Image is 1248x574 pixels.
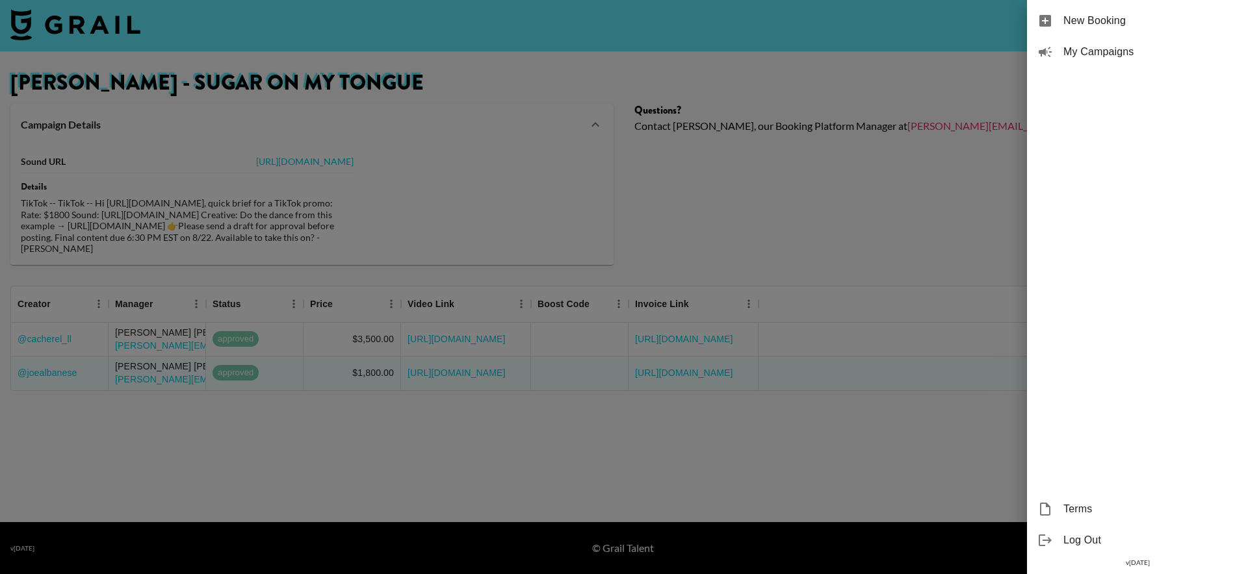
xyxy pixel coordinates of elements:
div: v [DATE] [1027,556,1248,569]
div: My Campaigns [1027,36,1248,68]
span: Log Out [1063,532,1238,548]
span: My Campaigns [1063,44,1238,60]
span: New Booking [1063,13,1238,29]
span: Terms [1063,501,1238,517]
iframe: Drift Widget Chat Controller [1183,509,1232,558]
div: Log Out [1027,525,1248,556]
div: New Booking [1027,5,1248,36]
div: Terms [1027,493,1248,525]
